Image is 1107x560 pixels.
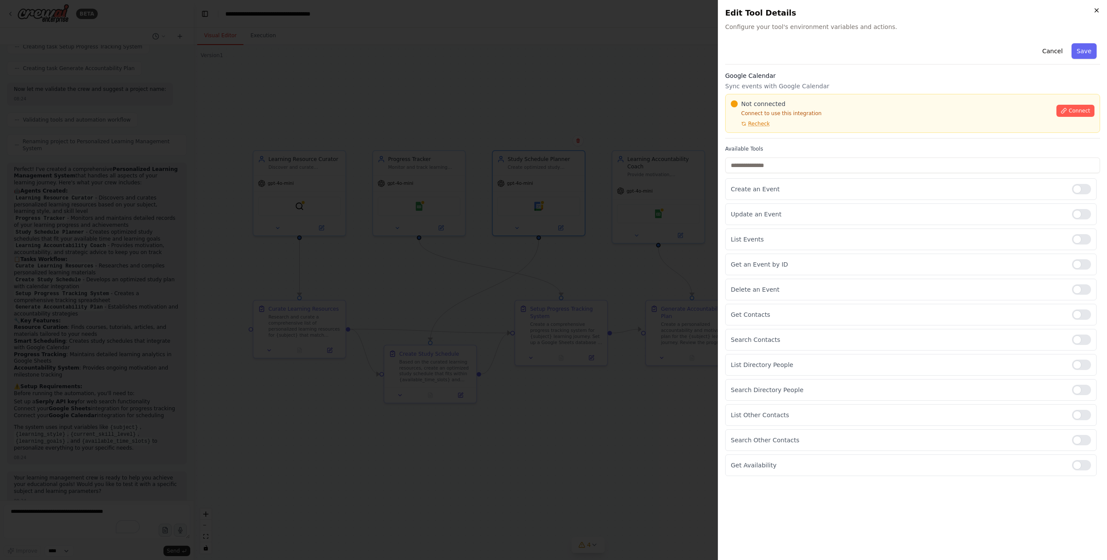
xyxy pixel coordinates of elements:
p: List Other Contacts [731,411,1065,419]
p: List Events [731,235,1065,244]
p: Search Directory People [731,386,1065,394]
p: Get Availability [731,461,1065,470]
button: Connect [1056,105,1094,117]
p: List Directory People [731,360,1065,369]
p: Sync events with Google Calendar [725,82,1100,90]
p: Search Other Contacts [731,436,1065,444]
span: Connect [1069,107,1090,114]
span: Recheck [748,120,770,127]
button: Recheck [731,120,770,127]
p: Search Contacts [731,335,1065,344]
h3: Google Calendar [725,71,1100,80]
h2: Edit Tool Details [725,7,1100,19]
button: Save [1072,43,1097,59]
span: Not connected [741,100,785,108]
p: Connect to use this integration [731,110,1051,117]
span: Configure your tool's environment variables and actions. [725,23,1100,31]
p: Delete an Event [731,285,1065,294]
p: Update an Event [731,210,1065,219]
p: Get an Event by ID [731,260,1065,269]
button: Cancel [1037,43,1068,59]
label: Available Tools [725,145,1100,152]
p: Get Contacts [731,310,1065,319]
p: Create an Event [731,185,1065,193]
